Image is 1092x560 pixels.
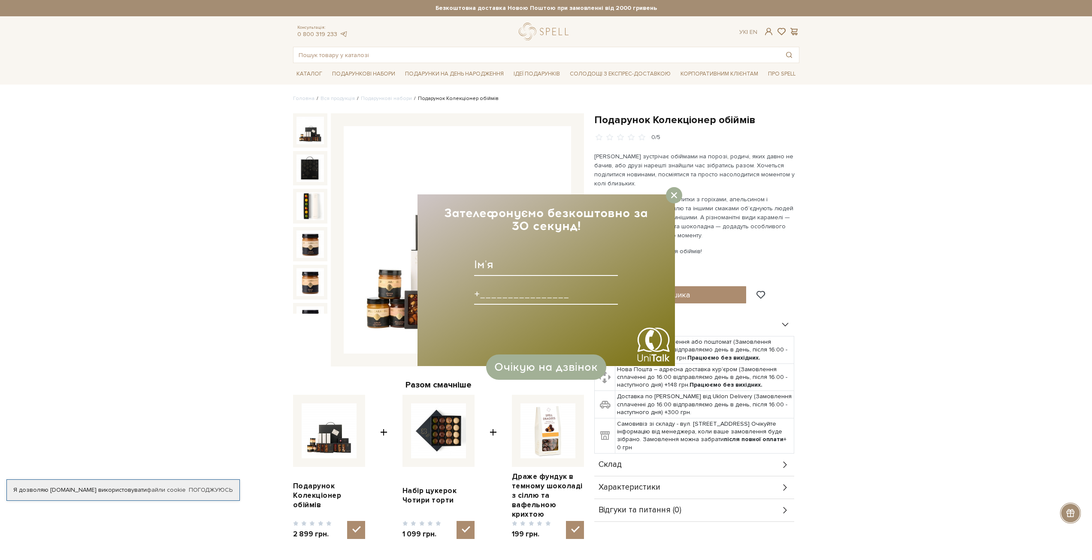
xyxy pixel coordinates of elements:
p: Асорті трюфелів, шоколадні плитки з горіхами, апельсином і малиною, солоною карамеллю та іншими с... [594,195,796,240]
td: Нова Пошта – адресна доставка кур'єром (Замовлення сплаченні до 16:00 відправляємо день в день, п... [615,363,794,391]
a: 0 800 319 233 [297,30,337,38]
td: Самовивіз зі складу - вул. [STREET_ADDRESS] Очікуйте інформацію від менеджера, коли ваше замовлен... [615,418,794,454]
a: Подарункові набори [329,67,399,81]
a: telegram [339,30,348,38]
a: Драже фундук в темному шоколаді з сіллю та вафельною крихтою [512,472,584,519]
td: Доставка по [PERSON_NAME] від Uklon Delivery (Замовлення сплаченні до 16:00 відправляємо день в д... [615,391,794,418]
p: Spell — ідеальний привід для обіймів! [594,247,796,256]
a: Про Spell [765,67,799,81]
span: 1 099 грн. [402,530,442,539]
input: Пошук товару у каталозі [293,47,779,63]
img: Драже фундук в темному шоколаді з сіллю та вафельною крихтою [520,403,575,458]
b: Працюємо без вихідних. [687,354,760,361]
img: UniTalk [636,327,671,362]
img: Набір цукерок Чотири торти [411,403,466,458]
a: En [750,28,757,36]
a: Головна [293,95,315,102]
a: Подарунки на День народження [402,67,507,81]
a: logo [519,23,572,40]
strong: Безкоштовна доставка Новою Поштою при замовленні від 2000 гривень [293,4,799,12]
a: Подарунок Колекціонер обіймів [293,481,365,510]
input: +________________ [474,282,618,305]
h1: Подарунок Колекціонер обіймів [594,113,799,127]
img: Подарунок Колекціонер обіймів [296,192,324,220]
span: Характеристики [599,484,660,491]
input: Ім'я [474,254,618,276]
li: Подарунок Колекціонер обіймів [412,95,499,103]
a: Каталог [293,67,326,81]
b: після повної оплати [724,436,783,443]
a: Ідеї подарунків [510,67,563,81]
img: Подарунок Колекціонер обіймів [344,126,571,354]
a: Набір цукерок Чотири торти [402,486,475,505]
img: Подарунок Колекціонер обіймів [296,154,324,182]
img: Подарунок Колекціонер обіймів [302,403,357,458]
a: callback [636,327,671,362]
a: Вся продукція [321,95,355,102]
a: файли cookie [147,486,186,493]
img: Подарунок Колекціонер обіймів [296,230,324,258]
img: Подарунок Колекціонер обіймів [296,306,324,334]
span: Консультація: [297,25,348,30]
b: Працюємо без вихідних. [690,381,762,388]
img: Подарунок Колекціонер обіймів [296,117,324,144]
a: Погоджуюсь [189,486,233,494]
span: Склад [599,461,622,469]
p: [PERSON_NAME] зустрічає обіймами на порозі, родичі, яких давно не бачив, або друзі нарешті знайшл... [594,152,796,188]
div: Разом смачніше [293,379,584,390]
button: Пошук товару у каталозі [779,47,799,63]
a: Подарункові набори [361,95,412,102]
div: 0/5 [651,133,660,142]
span: Зателефонуємо безкоштовно за 30 секунд! [444,206,648,233]
td: Нова Пошта – відділення або поштомат (Замовлення сплаченні до 16:00 відправляємо день в день, піс... [615,336,794,364]
span: + [380,395,387,539]
span: 199 грн. [512,530,551,539]
span: Відгуки та питання (0) [599,506,681,514]
span: 2 899 грн. [293,530,332,539]
span: + [490,395,497,539]
div: Ук [739,28,757,36]
img: Подарунок Колекціонер обіймів [296,268,324,296]
span: Очікую на дзвінок [494,360,597,373]
a: Солодощі з експрес-доставкою [566,67,674,81]
div: Я дозволяю [DOMAIN_NAME] використовувати [7,486,239,494]
span: | [747,28,748,36]
a: Корпоративним клієнтам [677,67,762,81]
